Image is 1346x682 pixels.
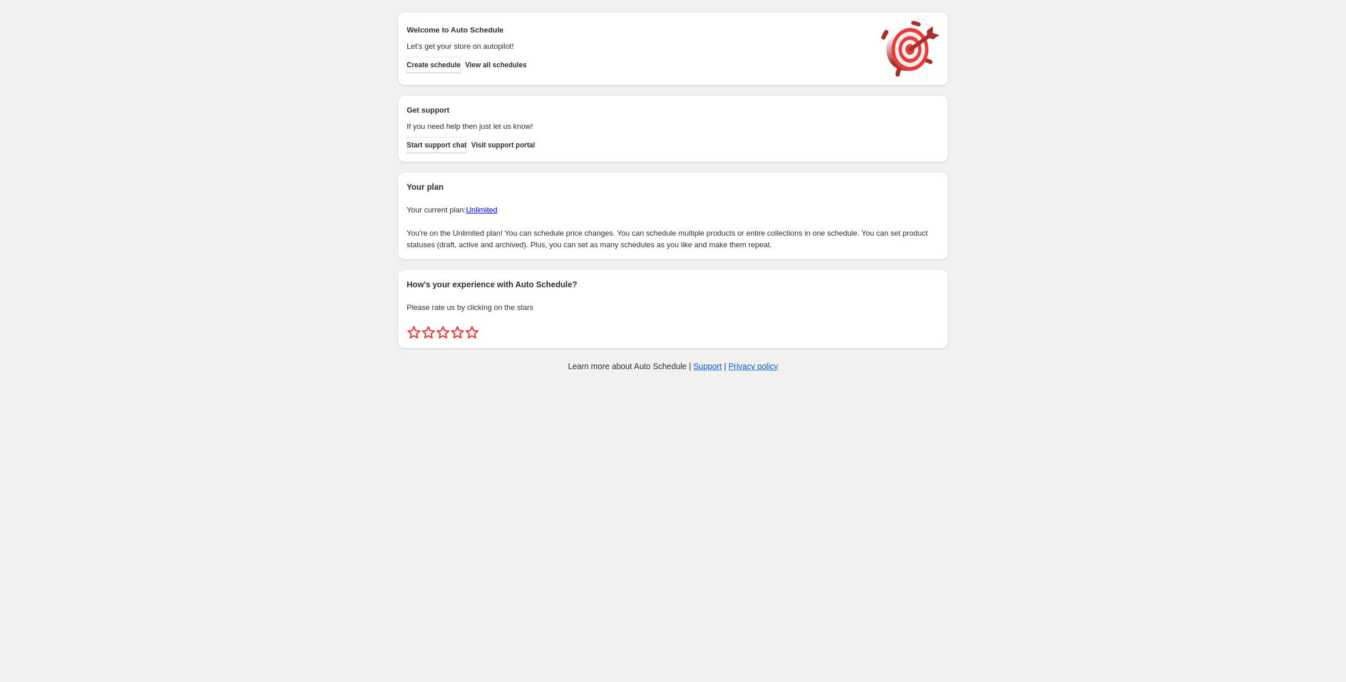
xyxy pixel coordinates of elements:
[407,121,870,132] p: If you need help then just let us know!
[407,228,939,251] p: You're on the Unlimited plan! You can schedule price changes. You can schedule multiple products ...
[471,140,535,150] span: Visit support portal
[407,57,461,73] button: Create schedule
[466,205,497,214] a: Unlimited
[407,204,939,216] p: Your current plan:
[465,57,527,73] button: View all schedules
[407,24,870,36] h2: Welcome to Auto Schedule
[465,60,527,70] span: View all schedules
[693,362,722,371] a: Support
[471,137,535,153] a: Visit support portal
[407,302,939,313] p: Please rate us by clicking on the stars
[407,137,466,153] a: Start support chat
[729,362,779,371] a: Privacy policy
[568,360,778,372] p: Learn more about Auto Schedule | |
[407,104,870,116] h2: Get support
[407,279,939,290] h2: How's your experience with Auto Schedule?
[407,60,461,70] span: Create schedule
[407,41,870,52] p: Let's get your store on autopilot!
[407,140,466,150] span: Start support chat
[407,181,939,193] h2: Your plan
